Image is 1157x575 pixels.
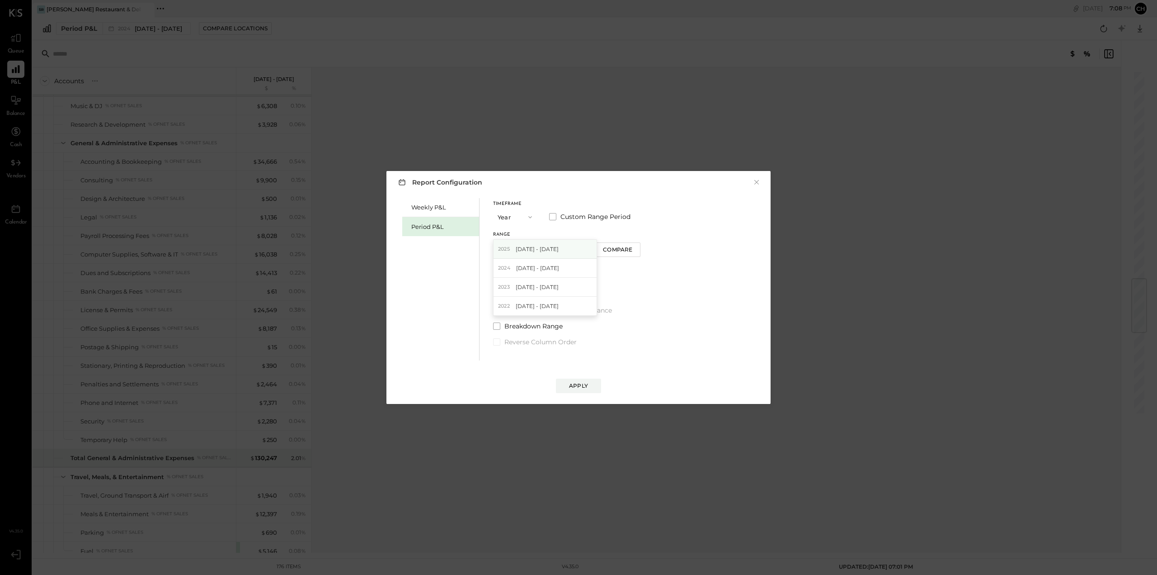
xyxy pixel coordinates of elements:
div: Range [493,233,589,237]
div: Weekly P&L [411,203,475,212]
span: 2023 [498,284,512,291]
span: Breakdown Range [504,322,563,331]
span: Reverse Column Order [504,337,577,347]
button: Year [493,209,538,225]
span: [DATE] - [DATE] [516,245,559,253]
div: Compare [603,246,632,253]
div: Apply [569,382,588,390]
span: Custom Range Period [560,212,630,221]
span: 2025 [498,246,512,253]
button: Apply [556,379,601,393]
button: × [753,178,761,187]
span: 2022 [498,303,512,310]
button: Compare [595,242,640,257]
span: [DATE] - [DATE] [516,302,559,310]
h3: Report Configuration [396,176,482,188]
div: Timeframe [493,202,538,206]
span: 2024 [498,265,513,272]
div: Period P&L [411,223,475,231]
span: [DATE] - [DATE] [516,283,559,291]
span: [DATE] - [DATE] [516,264,559,272]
